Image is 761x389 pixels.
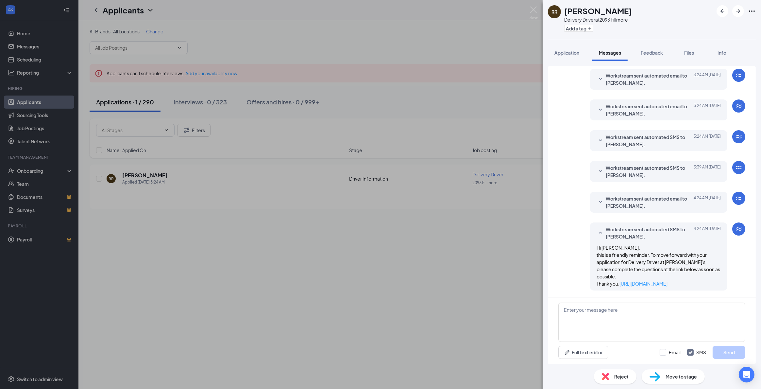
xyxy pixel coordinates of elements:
span: [DATE] 3:24 AM [694,72,721,86]
span: Application [554,50,579,56]
span: Info [718,50,726,56]
span: Workstream sent automated email to [PERSON_NAME]. [606,195,691,209]
svg: WorkstreamLogo [735,102,743,110]
svg: SmallChevronDown [597,137,604,145]
span: [DATE] 4:24 AM [694,195,721,209]
svg: Plus [588,27,592,30]
span: [DATE] 4:24 AM [694,226,721,240]
span: [DATE] 3:39 AM [694,164,721,179]
button: ArrowRight [732,5,744,17]
span: Feedback [641,50,663,56]
svg: Pen [564,349,570,356]
span: [DATE] 3:24 AM [694,133,721,148]
svg: SmallChevronDown [597,198,604,206]
svg: SmallChevronDown [597,168,604,175]
svg: WorkstreamLogo [735,164,743,171]
span: Workstream sent automated email to [PERSON_NAME]. [606,72,691,86]
span: Workstream sent automated email to [PERSON_NAME]. [606,103,691,117]
span: Reject [614,373,629,380]
h1: [PERSON_NAME] [564,5,632,16]
svg: Ellipses [748,7,756,15]
span: Workstream sent automated SMS to [PERSON_NAME]. [606,164,691,179]
svg: WorkstreamLogo [735,194,743,202]
a: [URL][DOMAIN_NAME] [619,281,668,287]
div: Open Intercom Messenger [739,367,754,382]
svg: SmallChevronUp [597,229,604,237]
svg: ArrowLeftNew [719,7,726,15]
span: Files [684,50,694,56]
button: Full text editorPen [558,346,608,359]
svg: SmallChevronDown [597,106,604,114]
svg: SmallChevronDown [597,75,604,83]
svg: WorkstreamLogo [735,71,743,79]
div: Delivery Driver at 2093 Fillmore [564,16,632,23]
span: Workstream sent automated SMS to [PERSON_NAME]. [606,226,691,240]
button: Send [713,346,745,359]
svg: ArrowRight [734,7,742,15]
span: [DATE] 3:24 AM [694,103,721,117]
svg: WorkstreamLogo [735,133,743,141]
div: RR [551,9,557,15]
span: Hi [PERSON_NAME], this is a friendly reminder. To move forward with your application for Delivery... [597,245,720,287]
span: Messages [599,50,621,56]
button: ArrowLeftNew [717,5,728,17]
svg: WorkstreamLogo [735,225,743,233]
span: Workstream sent automated SMS to [PERSON_NAME]. [606,133,691,148]
button: PlusAdd a tag [564,25,593,32]
span: Move to stage [666,373,697,380]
